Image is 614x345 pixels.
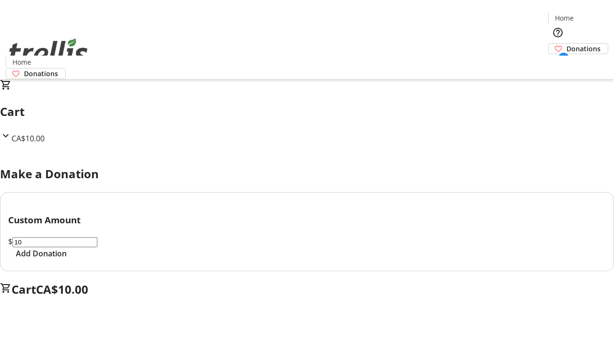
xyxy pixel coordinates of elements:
[555,13,574,23] span: Home
[8,236,12,247] span: $
[548,23,567,42] button: Help
[16,248,67,259] span: Add Donation
[549,13,579,23] a: Home
[12,57,31,67] span: Home
[12,133,45,144] span: CA$10.00
[548,54,567,73] button: Cart
[24,69,58,79] span: Donations
[36,281,88,297] span: CA$10.00
[548,43,608,54] a: Donations
[6,68,66,79] a: Donations
[12,237,97,247] input: Donation Amount
[6,57,37,67] a: Home
[567,44,601,54] span: Donations
[8,213,606,227] h3: Custom Amount
[8,248,74,259] button: Add Donation
[6,28,91,76] img: Orient E2E Organization voaljiMOrj's Logo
